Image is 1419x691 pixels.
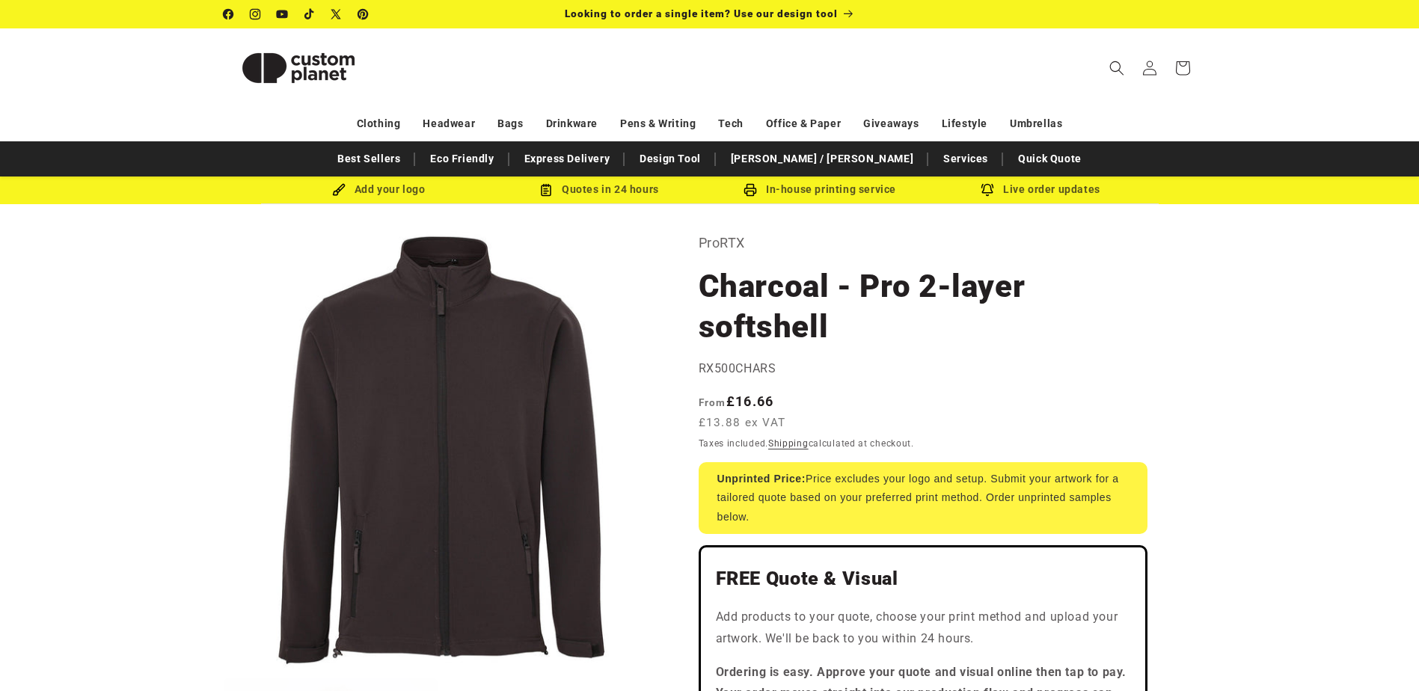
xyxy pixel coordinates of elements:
[717,473,806,485] strong: Unprinted Price:
[565,7,838,19] span: Looking to order a single item? Use our design tool
[699,396,726,408] span: From
[931,180,1151,199] div: Live order updates
[517,146,618,172] a: Express Delivery
[942,111,987,137] a: Lifestyle
[723,146,921,172] a: [PERSON_NAME] / [PERSON_NAME]
[330,146,408,172] a: Best Sellers
[497,111,523,137] a: Bags
[699,266,1147,347] h1: Charcoal - Pro 2-layer softshell
[632,146,708,172] a: Design Tool
[699,462,1147,534] div: Price excludes your logo and setup. Submit your artwork for a tailored quote based on your prefer...
[744,183,757,197] img: In-house printing
[766,111,841,137] a: Office & Paper
[489,180,710,199] div: Quotes in 24 hours
[936,146,996,172] a: Services
[716,606,1130,650] p: Add products to your quote, choose your print method and upload your artwork. We'll be back to yo...
[710,180,931,199] div: In-house printing service
[718,111,743,137] a: Tech
[539,183,553,197] img: Order Updates Icon
[863,111,919,137] a: Giveaways
[1100,52,1133,85] summary: Search
[768,438,809,449] a: Shipping
[224,34,373,102] img: Custom Planet
[699,436,1147,451] div: Taxes included. calculated at checkout.
[1010,111,1062,137] a: Umbrellas
[357,111,401,137] a: Clothing
[699,414,786,432] span: £13.88 ex VAT
[423,146,501,172] a: Eco Friendly
[716,567,1130,591] h2: FREE Quote & Visual
[218,28,378,107] a: Custom Planet
[332,183,346,197] img: Brush Icon
[981,183,994,197] img: Order updates
[1011,146,1089,172] a: Quick Quote
[699,231,1147,255] p: ProRTX
[620,111,696,137] a: Pens & Writing
[269,180,489,199] div: Add your logo
[423,111,475,137] a: Headwear
[699,361,776,375] span: RX500CHARS
[546,111,598,137] a: Drinkware
[699,393,774,409] strong: £16.66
